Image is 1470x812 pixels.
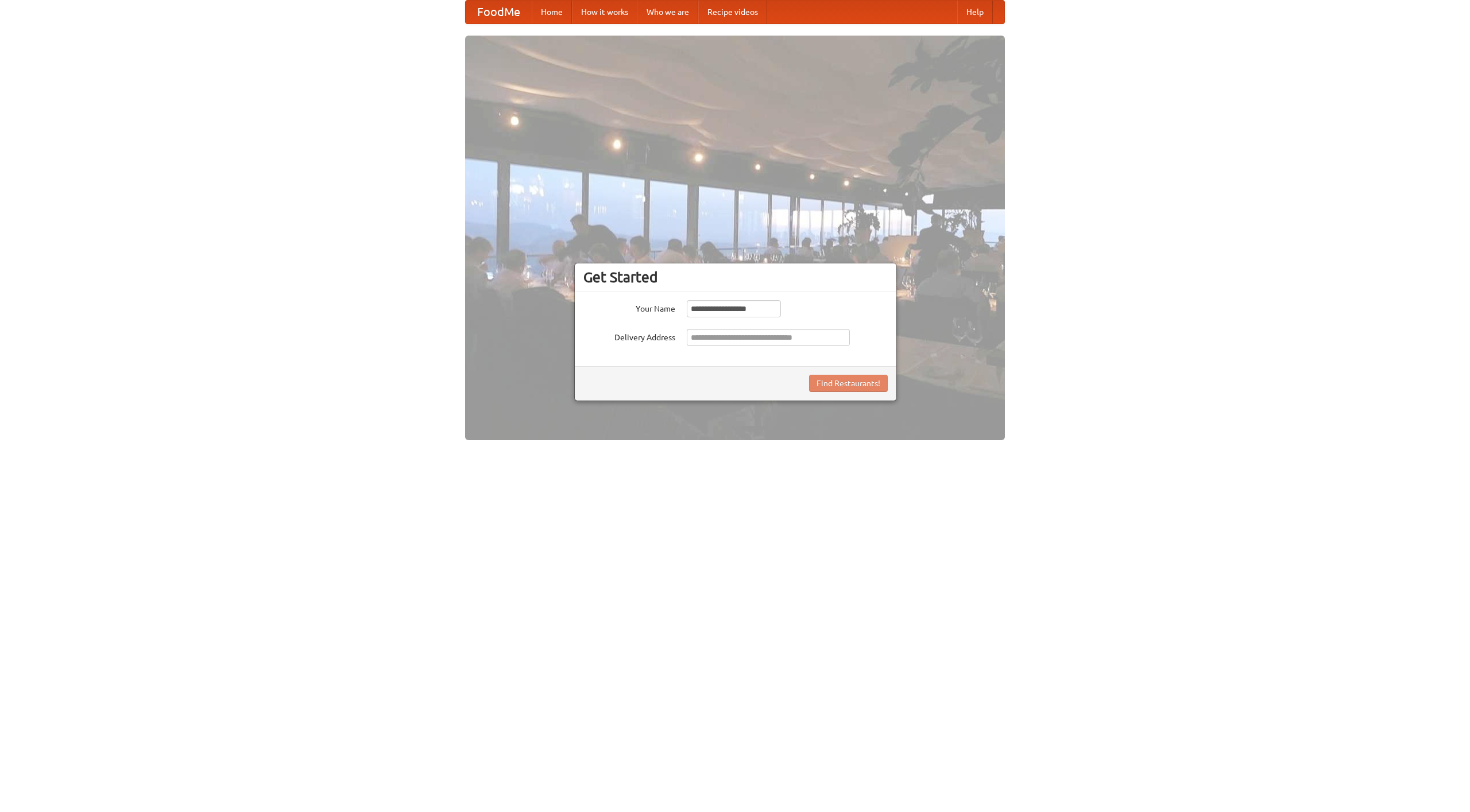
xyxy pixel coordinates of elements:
a: Home [532,1,572,24]
label: Delivery Address [583,329,675,343]
a: Help [957,1,993,24]
a: FoodMe [466,1,532,24]
h3: Get Started [583,269,888,286]
label: Your Name [583,300,675,314]
a: How it works [572,1,637,24]
a: Who we are [637,1,698,24]
button: Find Restaurants! [809,375,888,392]
a: Recipe videos [698,1,767,24]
